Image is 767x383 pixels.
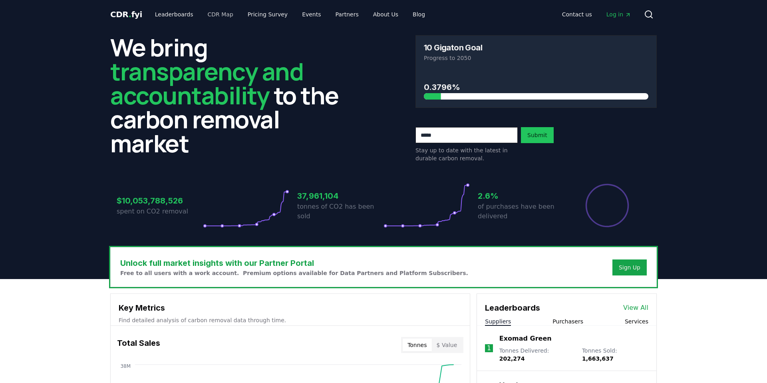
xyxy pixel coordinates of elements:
[120,257,468,269] h3: Unlock full market insights with our Partner Portal
[485,302,540,314] h3: Leaderboards
[556,7,638,22] nav: Main
[119,316,462,324] p: Find detailed analysis of carbon removal data through time.
[297,190,383,202] h3: 37,961,104
[478,190,564,202] h3: 2.6%
[478,202,564,221] p: of purchases have been delivered
[403,339,431,351] button: Tonnes
[117,207,203,216] p: spent on CO2 removal
[117,337,160,353] h3: Total Sales
[296,7,327,22] a: Events
[297,202,383,221] p: tonnes of CO2 has been sold
[625,317,648,325] button: Services
[499,334,552,343] a: Exomad Green
[432,339,462,351] button: $ Value
[552,317,583,325] button: Purchasers
[201,7,240,22] a: CDR Map
[424,81,648,93] h3: 0.3796%
[367,7,405,22] a: About Us
[619,263,640,271] a: Sign Up
[110,35,352,155] h2: We bring to the carbon removal market
[612,259,647,275] button: Sign Up
[499,347,574,363] p: Tonnes Delivered :
[556,7,598,22] a: Contact us
[329,7,365,22] a: Partners
[110,9,142,20] a: CDR.fyi
[585,183,630,228] div: Percentage of sales delivered
[110,55,303,112] span: transparency and accountability
[487,343,491,353] p: 1
[120,363,131,369] tspan: 38M
[499,355,525,362] span: 202,274
[406,7,431,22] a: Blog
[110,10,142,19] span: CDR fyi
[424,54,648,62] p: Progress to 2050
[600,7,638,22] a: Log in
[119,302,462,314] h3: Key Metrics
[415,146,518,162] p: Stay up to date with the latest in durable carbon removal.
[129,10,131,19] span: .
[241,7,294,22] a: Pricing Survey
[606,10,631,18] span: Log in
[424,44,482,52] h3: 10 Gigaton Goal
[521,127,554,143] button: Submit
[117,195,203,207] h3: $10,053,788,526
[582,347,648,363] p: Tonnes Sold :
[582,355,614,362] span: 1,663,637
[149,7,431,22] nav: Main
[485,317,511,325] button: Suppliers
[120,269,468,277] p: Free to all users with a work account. Premium options available for Data Partners and Platform S...
[623,303,648,313] a: View All
[149,7,200,22] a: Leaderboards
